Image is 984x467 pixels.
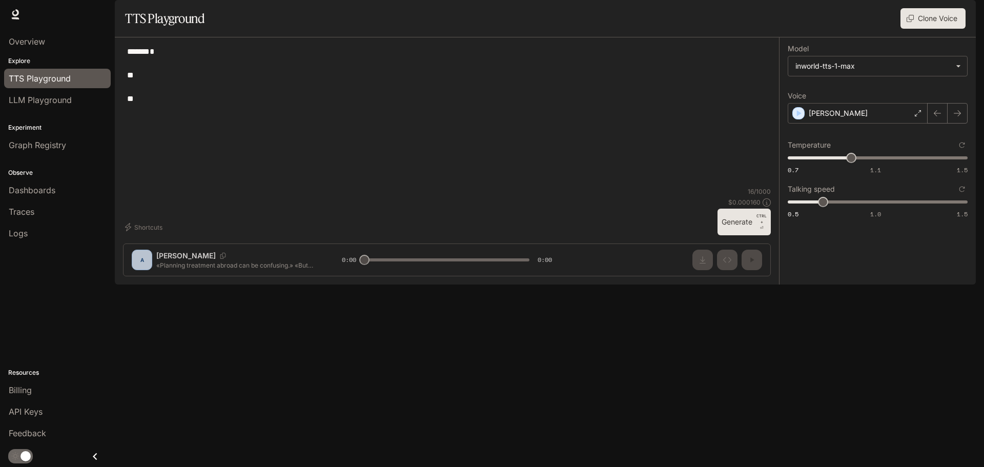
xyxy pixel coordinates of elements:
p: Talking speed [788,186,835,193]
span: 1.5 [957,210,968,218]
div: inworld-tts-1-max [788,56,967,76]
h1: TTS Playground [125,8,204,29]
button: Reset to default [956,139,968,151]
span: 1.0 [870,210,881,218]
button: Clone Voice [900,8,966,29]
span: 1.1 [870,166,881,174]
button: GenerateCTRL +⏎ [717,209,771,235]
p: CTRL + [756,213,767,225]
span: 0.5 [788,210,798,218]
p: [PERSON_NAME] [809,108,868,118]
button: Shortcuts [123,219,167,235]
span: 1.5 [957,166,968,174]
button: Reset to default [956,184,968,195]
p: ⏎ [756,213,767,231]
p: Temperature [788,141,831,149]
span: 0.7 [788,166,798,174]
div: inworld-tts-1-max [795,61,951,71]
p: Voice [788,92,806,99]
p: Model [788,45,809,52]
